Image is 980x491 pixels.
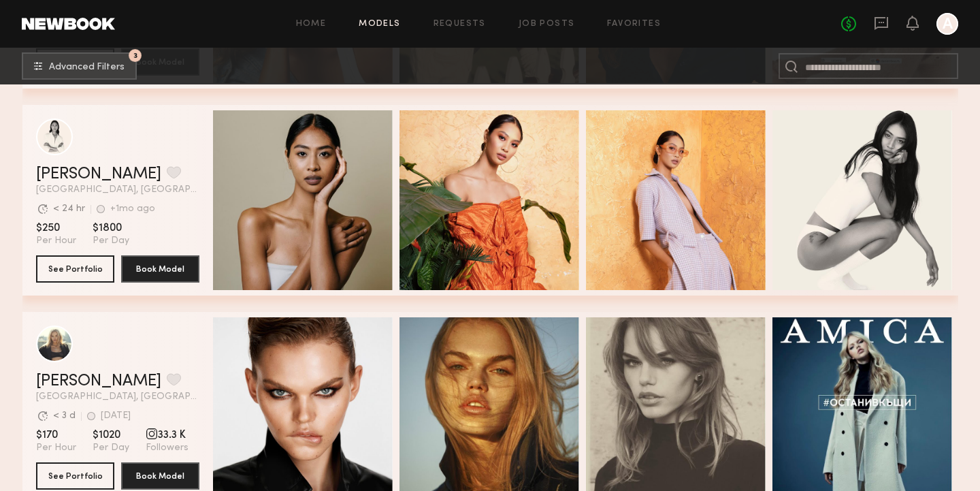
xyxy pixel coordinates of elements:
[296,20,327,29] a: Home
[607,20,661,29] a: Favorites
[359,20,400,29] a: Models
[53,411,76,421] div: < 3 d
[93,235,129,247] span: Per Day
[36,392,199,402] span: [GEOGRAPHIC_DATA], [GEOGRAPHIC_DATA]
[93,442,129,454] span: Per Day
[519,20,575,29] a: Job Posts
[936,13,958,35] a: A
[36,428,76,442] span: $170
[36,255,114,283] button: See Portfolio
[121,462,199,490] button: Book Model
[36,462,114,490] button: See Portfolio
[101,411,131,421] div: [DATE]
[53,204,85,214] div: < 24 hr
[121,255,199,283] button: Book Model
[93,221,129,235] span: $1800
[36,166,161,183] a: [PERSON_NAME]
[36,185,199,195] span: [GEOGRAPHIC_DATA], [GEOGRAPHIC_DATA]
[110,204,155,214] div: +1mo ago
[36,373,161,390] a: [PERSON_NAME]
[146,442,189,454] span: Followers
[146,428,189,442] span: 33.3 K
[22,52,137,80] button: 3Advanced Filters
[36,235,76,247] span: Per Hour
[49,63,125,72] span: Advanced Filters
[36,221,76,235] span: $250
[434,20,486,29] a: Requests
[36,442,76,454] span: Per Hour
[133,52,137,59] span: 3
[93,428,129,442] span: $1020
